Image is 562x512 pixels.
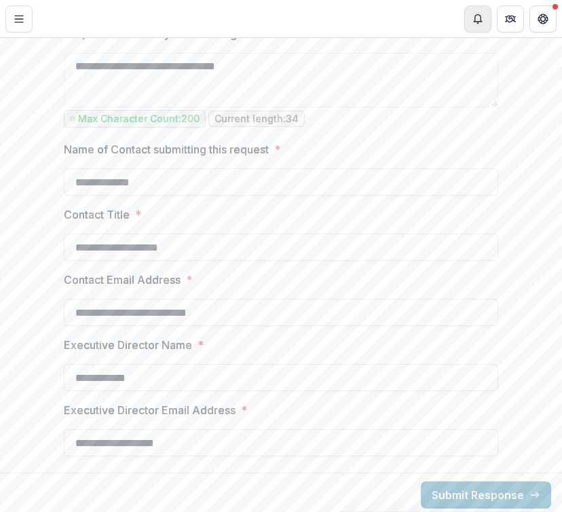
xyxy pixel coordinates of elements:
[464,5,491,33] button: Notifications
[497,5,524,33] button: Partners
[64,206,130,223] p: Contact Title
[64,272,181,288] p: Contact Email Address
[5,5,33,33] button: Toggle Menu
[78,113,200,125] p: Max Character Count: 200
[64,141,269,158] p: Name of Contact submitting this request
[64,402,236,418] p: Executive Director Email Address
[421,481,551,509] button: Submit Response
[64,337,192,353] p: Executive Director Name
[214,113,299,125] p: Current length: 34
[529,5,557,33] button: Get Help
